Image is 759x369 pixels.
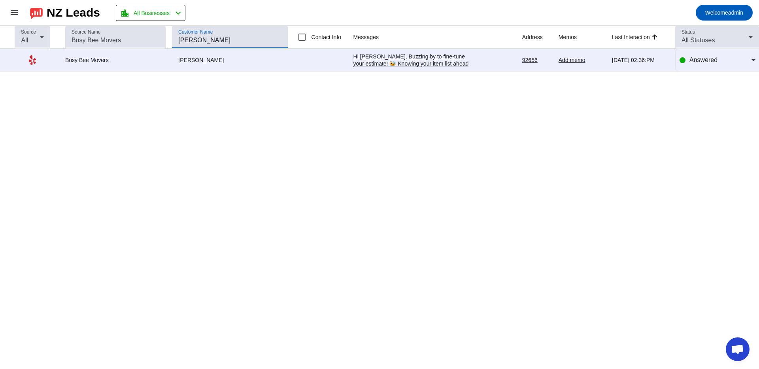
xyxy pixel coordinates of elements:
[705,9,728,16] span: Welcome
[612,56,669,64] div: [DATE] 02:36:PM
[696,5,753,21] button: Welcomeadmin
[178,30,213,35] mat-label: Customer Name
[9,8,19,17] mat-icon: menu
[30,6,43,19] img: logo
[116,5,185,21] button: All Businesses
[353,26,522,49] th: Messages
[21,37,28,43] span: All
[21,30,36,35] mat-label: Source
[559,26,612,49] th: Memos
[72,30,100,35] mat-label: Source Name
[65,56,166,64] div: Busy Bee Movers
[134,8,170,19] span: All Businesses
[47,7,100,18] div: NZ Leads
[682,30,695,35] mat-label: Status
[689,56,717,63] span: Answered
[310,33,342,41] label: Contact Info
[174,8,183,18] mat-icon: chevron_left
[28,55,37,65] mat-icon: Yelp
[612,33,650,41] div: Last Interaction
[705,7,743,18] span: admin
[522,56,552,64] div: 92656
[172,56,287,64] div: [PERSON_NAME]
[120,8,130,18] mat-icon: location_city
[682,37,715,43] span: All Statuses
[353,53,472,145] div: Hi [PERSON_NAME], Buzzing by to fine-tune your estimate! 🐝 Knowing your item list ahead of time h...
[559,56,606,64] div: Add memo
[72,36,159,45] input: Busy Bee Movers
[522,26,559,49] th: Address
[726,337,750,361] a: Open chat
